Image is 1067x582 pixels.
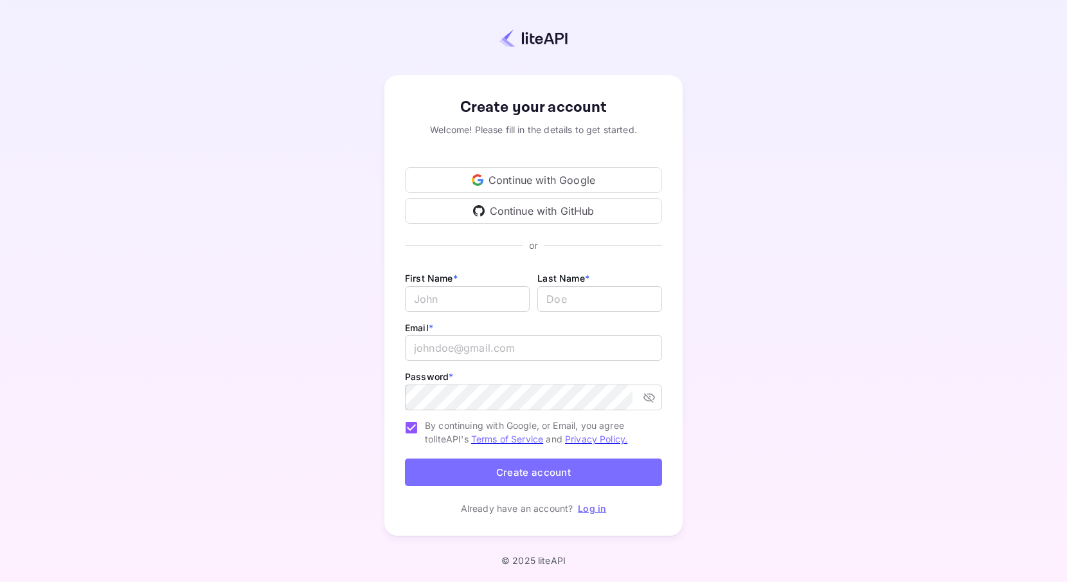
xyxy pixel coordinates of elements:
[405,286,530,312] input: John
[501,555,566,566] p: © 2025 liteAPI
[471,433,543,444] a: Terms of Service
[405,167,662,193] div: Continue with Google
[405,96,662,119] div: Create your account
[565,433,627,444] a: Privacy Policy.
[405,123,662,136] div: Welcome! Please fill in the details to get started.
[638,386,661,409] button: toggle password visibility
[461,502,573,515] p: Already have an account?
[537,273,589,284] label: Last Name
[405,322,433,333] label: Email
[578,503,606,514] a: Log in
[537,286,662,312] input: Doe
[405,335,662,361] input: johndoe@gmail.com
[499,29,568,48] img: liteapi
[405,371,453,382] label: Password
[405,198,662,224] div: Continue with GitHub
[405,459,662,486] button: Create account
[405,273,458,284] label: First Name
[425,419,652,446] span: By continuing with Google, or Email, you agree to liteAPI's and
